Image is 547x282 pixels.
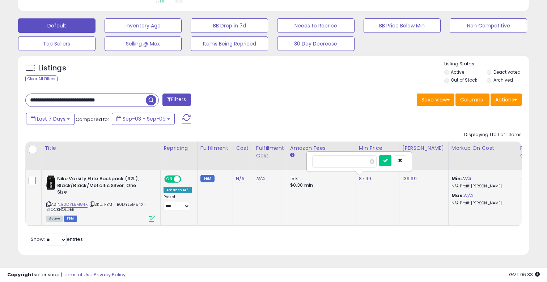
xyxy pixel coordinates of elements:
button: Selling @ Max [105,36,182,51]
button: Top Sellers [18,36,96,51]
button: Columns [455,94,489,106]
button: BB Price Below Min [364,18,441,33]
div: Fulfillment [200,144,230,152]
span: Compared to: [76,116,109,123]
button: Save View [417,94,454,106]
span: Show: entries [31,236,83,243]
div: Repricing [164,144,194,152]
div: 15% [290,175,350,182]
a: N/A [256,175,265,182]
button: Inventory Age [105,18,182,33]
a: 87.99 [359,175,372,182]
span: FBM [64,216,77,222]
img: 31tbBEhpMnL._SL40_.jpg [46,175,55,190]
div: Min Price [359,144,396,152]
span: Columns [460,96,483,103]
span: | SKU: FBM - B0DYL5M84X - STOCKHOLDER [46,201,147,212]
b: Min: [451,175,462,182]
h5: Listings [38,63,66,73]
div: Cost [236,144,250,152]
label: Deactivated [493,69,521,75]
b: Max: [451,192,464,199]
div: $0.30 min [290,182,350,188]
button: Sep-03 - Sep-09 [112,113,175,125]
span: Sep-03 - Sep-09 [123,115,166,122]
span: All listings currently available for purchase on Amazon [46,216,63,222]
div: seller snap | | [7,272,126,278]
button: Non Competitive [450,18,527,33]
button: Default [18,18,96,33]
div: Amazon AI * [164,187,192,193]
a: Privacy Policy [94,271,126,278]
p: N/A Profit [PERSON_NAME] [451,201,512,206]
small: Amazon Fees. [290,152,294,159]
a: N/A [462,175,471,182]
span: Last 7 Days [37,115,65,122]
div: Fulfillable Quantity [520,144,545,160]
label: Active [451,69,464,75]
div: Markup on Cost [451,144,514,152]
a: B0DYL5M84X [61,201,88,208]
label: Archived [493,77,513,83]
div: Title [44,144,157,152]
div: Fulfillment Cost [256,144,284,160]
a: N/A [464,192,472,199]
b: Nike Varsity Elite Backpack (32L), Black/Black/Metallic Silver, One Size [57,175,145,198]
div: Displaying 1 to 1 of 1 items [464,131,522,138]
div: Amazon Fees [290,144,353,152]
button: Actions [491,94,522,106]
a: Terms of Use [62,271,93,278]
small: FBM [200,175,215,182]
div: 110 [520,175,543,182]
strong: Copyright [7,271,34,278]
div: [PERSON_NAME] [402,144,445,152]
div: Preset: [164,195,192,211]
button: Items Being Repriced [191,36,268,51]
p: Listing States: [444,61,529,68]
div: Clear All Filters [25,75,58,82]
button: Last 7 Days [26,113,75,125]
label: Out of Stock [451,77,477,83]
button: 30 Day Decrease [277,36,355,51]
a: N/A [236,175,245,182]
button: Filters [162,94,191,106]
span: 2025-09-17 06:33 GMT [509,271,540,278]
th: The percentage added to the cost of goods (COGS) that forms the calculator for Min & Max prices. [448,142,517,170]
a: 139.99 [402,175,417,182]
span: OFF [180,176,192,182]
button: Needs to Reprice [277,18,355,33]
p: N/A Profit [PERSON_NAME] [451,184,512,189]
div: ASIN: [46,175,155,221]
span: ON [165,176,174,182]
button: BB Drop in 7d [191,18,268,33]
